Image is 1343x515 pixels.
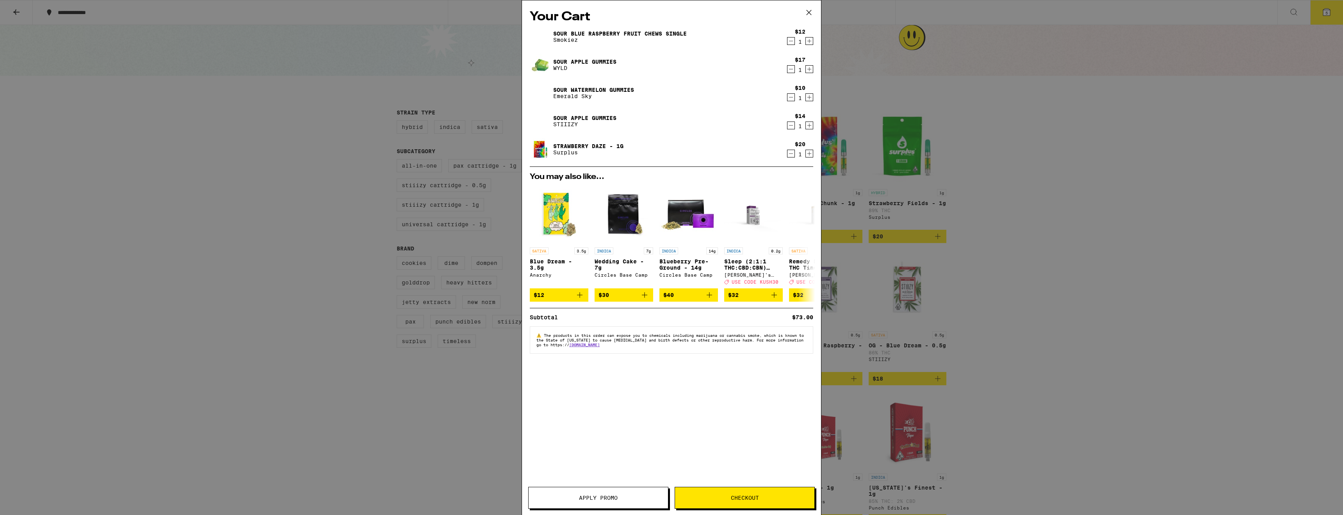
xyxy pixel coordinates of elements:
[530,8,813,26] h2: Your Cart
[536,333,804,347] span: The products in this order can expose you to chemicals including marijuana or cannabis smoke, whi...
[675,487,815,509] button: Checkout
[724,185,783,288] a: Open page for Sleep (2:1:1 THC:CBD:CBN) Tincture - 200mg from Mary's Medicinals
[553,87,634,93] a: Sour Watermelon Gummies
[553,115,616,121] a: Sour Apple Gummies
[789,288,848,302] button: Add to bag
[795,95,805,101] div: 1
[530,288,588,302] button: Add to bag
[595,247,613,254] p: INDICA
[769,247,783,254] p: 0.2g
[787,93,795,101] button: Decrement
[787,122,795,129] button: Decrement
[530,26,552,48] img: Sour Blue Raspberry Fruit Chews Single
[536,333,544,338] span: ⚠️
[792,315,813,320] div: $73.00
[724,185,783,243] img: Mary's Medicinals - Sleep (2:1:1 THC:CBD:CBN) Tincture - 200mg
[795,85,805,91] div: $10
[795,113,805,119] div: $14
[795,141,805,147] div: $20
[789,247,808,254] p: SATIVA
[553,149,623,156] p: Surplus
[789,272,848,277] div: [PERSON_NAME]'s Medicinals
[724,288,783,302] button: Add to bag
[574,247,588,254] p: 3.5g
[595,258,653,271] p: Wedding Cake - 7g
[5,5,57,12] span: Hi. Need any help?
[805,37,813,45] button: Increment
[659,258,718,271] p: Blueberry Pre-Ground - 14g
[530,185,588,288] a: Open page for Blue Dream - 3.5g from Anarchy
[805,93,813,101] button: Increment
[530,173,813,181] h2: You may also like...
[659,272,718,277] div: Circles Base Camp
[724,247,743,254] p: INDICA
[553,93,634,99] p: Emerald Sky
[795,57,805,63] div: $17
[598,292,609,298] span: $30
[595,185,653,243] img: Circles Base Camp - Wedding Cake - 7g
[706,247,718,254] p: 14g
[659,288,718,302] button: Add to bag
[787,65,795,73] button: Decrement
[663,292,674,298] span: $40
[731,495,759,501] span: Checkout
[795,39,805,45] div: 1
[569,342,600,347] a: [DOMAIN_NAME]
[528,487,668,509] button: Apply Promo
[789,185,848,243] img: Mary's Medicinals - Remedy Energy THC Tincture - 1000mg
[553,143,623,149] a: Strawberry Daze - 1g
[787,37,795,45] button: Decrement
[789,185,848,288] a: Open page for Remedy Energy THC Tincture - 1000mg from Mary's Medicinals
[530,138,552,160] img: Strawberry Daze - 1g
[579,495,618,501] span: Apply Promo
[534,292,544,298] span: $12
[644,247,653,254] p: 7g
[796,279,843,284] span: USE CODE KUSH30
[659,185,718,243] img: Circles Base Camp - Blueberry Pre-Ground - 14g
[553,37,687,43] p: Smokiez
[795,123,805,129] div: 1
[595,185,653,288] a: Open page for Wedding Cake - 7g from Circles Base Camp
[530,315,563,320] div: Subtotal
[805,150,813,157] button: Increment
[795,29,805,35] div: $12
[530,110,552,132] img: Sour Apple Gummies
[787,150,795,157] button: Decrement
[595,288,653,302] button: Add to bag
[530,185,588,243] img: Anarchy - Blue Dream - 3.5g
[805,122,813,129] button: Increment
[553,30,687,37] a: Sour Blue Raspberry Fruit Chews Single
[595,272,653,277] div: Circles Base Camp
[530,258,588,271] p: Blue Dream - 3.5g
[553,59,616,65] a: Sour Apple Gummies
[659,247,678,254] p: INDICA
[553,121,616,127] p: STIIIZY
[789,258,848,271] p: Remedy Energy THC Tincture - 1000mg
[530,82,552,104] img: Sour Watermelon Gummies
[728,292,739,298] span: $32
[795,151,805,157] div: 1
[724,272,783,277] div: [PERSON_NAME]'s Medicinals
[530,272,588,277] div: Anarchy
[732,279,778,284] span: USE CODE KUSH30
[805,65,813,73] button: Increment
[530,54,552,76] img: Sour Apple Gummies
[795,67,805,73] div: 1
[659,185,718,288] a: Open page for Blueberry Pre-Ground - 14g from Circles Base Camp
[553,65,616,71] p: WYLD
[793,292,803,298] span: $32
[724,258,783,271] p: Sleep (2:1:1 THC:CBD:CBN) Tincture - 200mg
